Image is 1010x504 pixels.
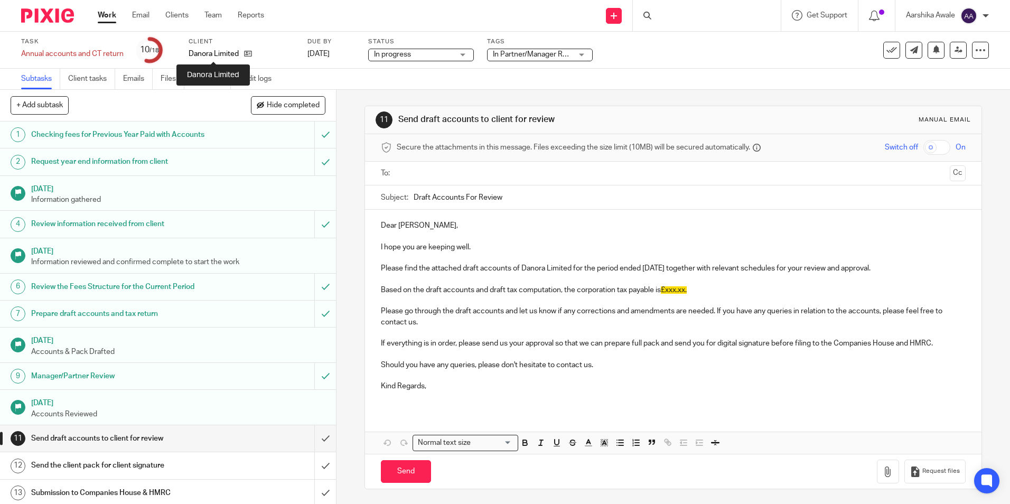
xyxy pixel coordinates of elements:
[960,7,977,24] img: svg%3E
[11,96,69,114] button: + Add subtask
[904,460,966,483] button: Request files
[381,242,965,253] p: I hope you are keeping well.
[376,111,392,128] div: 11
[21,49,124,59] div: Annual accounts and CT return
[956,142,966,153] span: On
[381,381,965,391] p: Kind Regards,
[31,257,326,267] p: Information reviewed and confirmed complete to start the work
[238,10,264,21] a: Reports
[31,347,326,357] p: Accounts & Pack Drafted
[11,155,25,170] div: 2
[374,51,411,58] span: In progress
[31,333,326,346] h1: [DATE]
[413,435,518,451] div: Search for option
[251,96,325,114] button: Hide completed
[381,460,431,483] input: Send
[397,142,750,153] span: Secure the attachments in this message. Files exceeding the size limit (10MB) will be secured aut...
[922,467,960,475] span: Request files
[11,431,25,446] div: 11
[381,360,965,370] p: Should you have any queries, please don't hesitate to contact us.
[31,181,326,194] h1: [DATE]
[11,369,25,384] div: 9
[161,69,184,89] a: Files
[123,69,153,89] a: Emails
[906,10,955,21] p: Aarshika Awale
[11,279,25,294] div: 6
[493,51,582,58] span: In Partner/Manager Review
[381,168,392,179] label: To:
[21,8,74,23] img: Pixie
[381,263,965,274] p: Please find the attached draft accounts of Danora Limited for the period ended [DATE] together wi...
[11,459,25,473] div: 12
[11,486,25,500] div: 13
[11,306,25,321] div: 7
[31,216,213,232] h1: Review information received from client
[239,69,279,89] a: Audit logs
[474,437,512,449] input: Search for option
[487,38,593,46] label: Tags
[307,38,355,46] label: Due by
[11,127,25,142] div: 1
[31,279,213,295] h1: Review the Fees Structure for the Current Period
[31,458,213,473] h1: Send the client pack for client signature
[885,142,918,153] span: Switch off
[398,114,696,125] h1: Send draft accounts to client for review
[165,10,189,21] a: Clients
[140,44,159,56] div: 10
[189,38,294,46] label: Client
[204,10,222,21] a: Team
[21,38,124,46] label: Task
[149,48,159,53] small: /18
[31,395,326,408] h1: [DATE]
[132,10,149,21] a: Email
[31,194,326,205] p: Information gathered
[189,49,239,59] p: Danora Limited
[11,217,25,232] div: 4
[31,127,213,143] h1: Checking fees for Previous Year Paid with Accounts
[31,154,213,170] h1: Request year end information from client
[267,101,320,110] span: Hide completed
[415,437,473,449] span: Normal text size
[31,244,326,257] h1: [DATE]
[31,409,326,419] p: Accounts Reviewed
[950,165,966,181] button: Cc
[307,50,330,58] span: [DATE]
[192,69,231,89] a: Notes (0)
[98,10,116,21] a: Work
[381,338,965,349] p: If everything is in order, please send us your approval so that we can prepare full pack and send...
[381,285,965,295] p: Based on the draft accounts and draft tax computation, the corporation tax payable is
[807,12,847,19] span: Get Support
[381,306,965,328] p: Please go through the draft accounts and let us know if any corrections and amendments are needed...
[31,485,213,501] h1: Submission to Companies House & HMRC
[368,38,474,46] label: Status
[21,69,60,89] a: Subtasks
[31,431,213,446] h1: Send draft accounts to client for review
[68,69,115,89] a: Client tasks
[381,220,965,231] p: Dear [PERSON_NAME],
[31,306,213,322] h1: Prepare draft accounts and tax return
[31,368,213,384] h1: Manager/Partner Review
[381,192,408,203] label: Subject:
[919,116,971,124] div: Manual email
[661,286,687,294] span: £xxx.xx.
